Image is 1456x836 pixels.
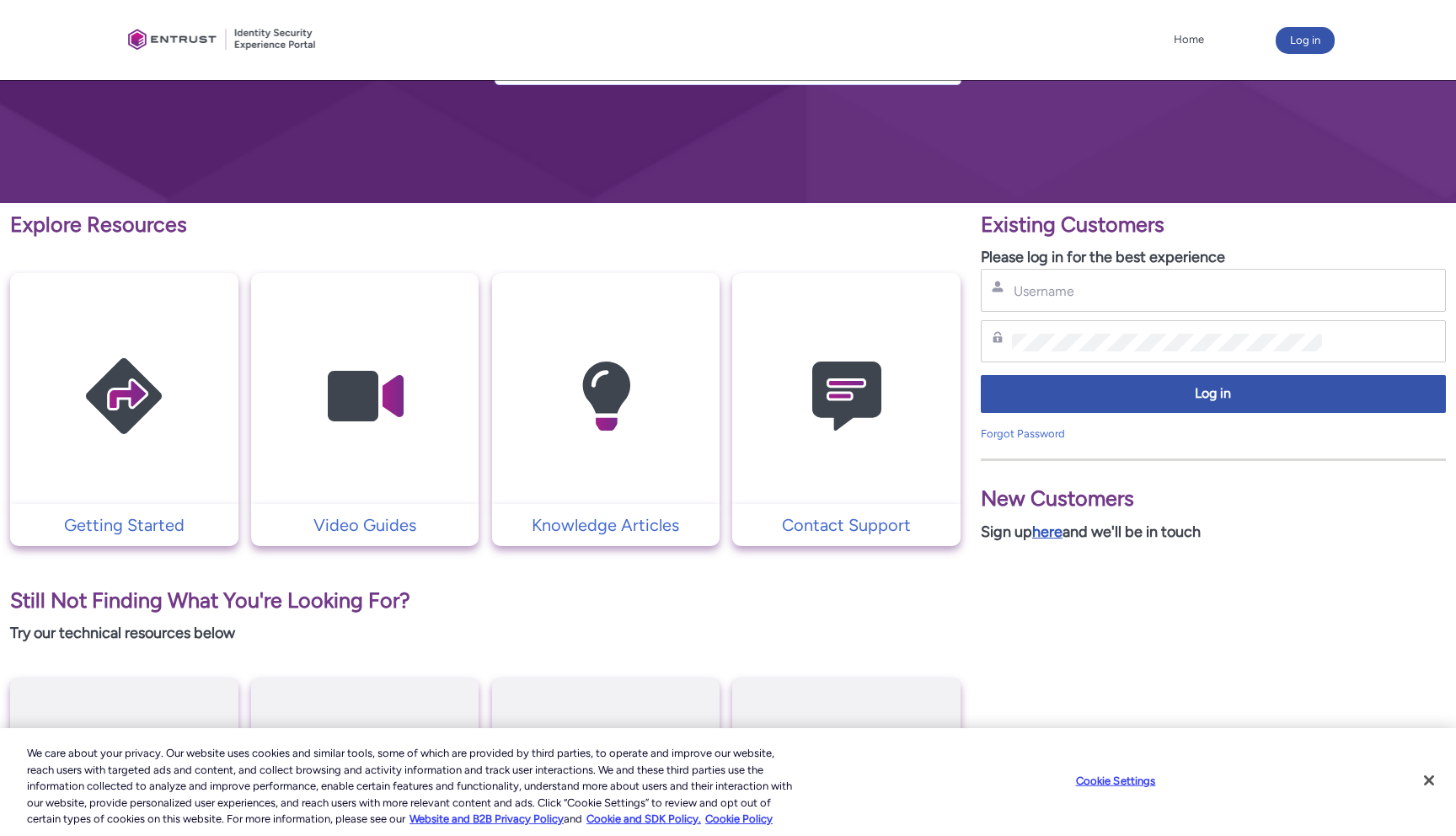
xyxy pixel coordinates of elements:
a: Cookie Policy [705,812,773,825]
p: Knowledge Articles [500,512,712,538]
button: Log in [981,375,1446,413]
a: Contact Support [732,512,961,538]
a: Knowledge Articles [492,512,720,538]
a: Cookie and SDK Policy. [586,812,701,825]
a: More information about our cookie policy., opens in a new tab [409,812,564,825]
p: Existing Customers [981,209,1446,241]
p: Still Not Finding What You're Looking For? [10,585,961,617]
a: Home [1170,27,1208,52]
button: Cookie Settings [1063,764,1169,798]
a: here [1032,522,1063,541]
div: We care about your privacy. Our website uses cookies and similar tools, some of which are provide... [27,745,800,828]
a: Forgot Password [981,427,1065,440]
input: Username [1012,282,1322,300]
img: Knowledge Articles [526,306,686,487]
p: Contact Support [741,512,952,538]
p: Please log in for the best experience [981,246,1446,269]
img: Video Guides [285,306,445,487]
img: Getting Started [44,306,204,487]
button: Log in [1276,27,1335,54]
p: Explore Resources [10,209,961,241]
span: Log in [992,384,1435,404]
p: Video Guides [260,512,471,538]
img: Contact Support [767,306,927,487]
button: Close [1410,762,1448,799]
p: Try our technical resources below [10,622,961,645]
a: Video Guides [251,512,479,538]
p: Sign up and we'll be in touch [981,521,1446,544]
p: Getting Started [19,512,230,538]
p: New Customers [981,483,1446,515]
a: Getting Started [10,512,238,538]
